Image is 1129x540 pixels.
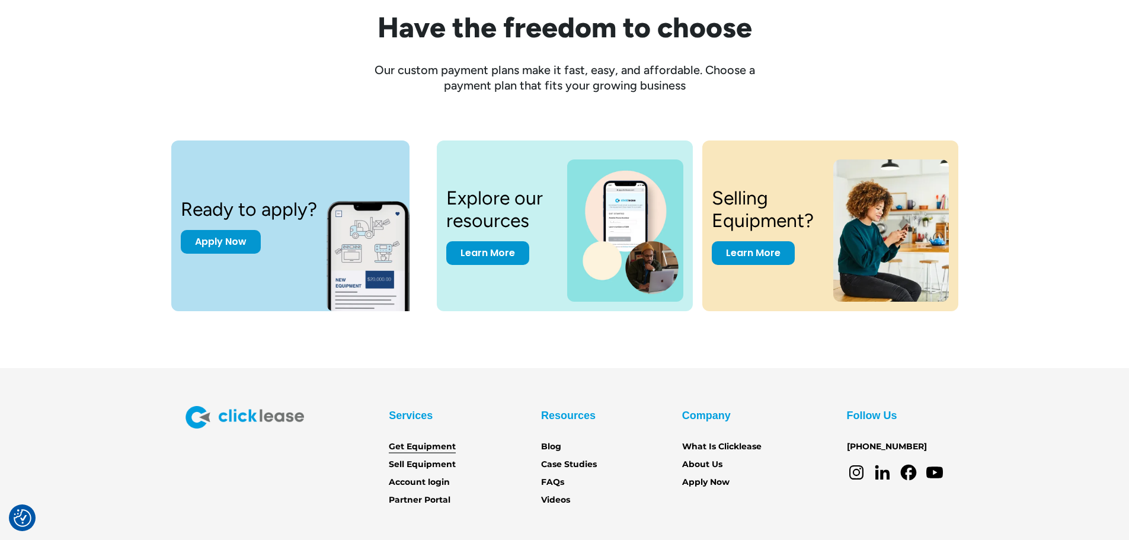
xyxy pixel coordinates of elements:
img: Revisit consent button [14,509,31,527]
a: Get Equipment [389,440,456,453]
a: Blog [541,440,561,453]
img: a photo of a man on a laptop and a cell phone [567,159,683,302]
a: Partner Portal [389,494,450,507]
button: Consent Preferences [14,509,31,527]
a: Account login [389,476,450,489]
h3: Ready to apply? [181,198,317,221]
div: Resources [541,406,596,425]
h3: Selling Equipment? [712,187,820,232]
a: Learn More [446,241,529,265]
div: Company [682,406,731,425]
div: Follow Us [847,406,897,425]
img: New equipment quote on the screen of a smart phone [327,188,431,311]
a: Videos [541,494,570,507]
div: Our custom payment plans make it fast, easy, and affordable. Choose a payment plan that fits your... [357,62,772,93]
a: [PHONE_NUMBER] [847,440,927,453]
a: Apply Now [181,230,261,254]
a: Sell Equipment [389,458,456,471]
a: Learn More [712,241,795,265]
h3: Explore our resources [446,187,554,232]
img: Clicklease logo [185,406,304,429]
div: Services [389,406,433,425]
a: About Us [682,458,722,471]
img: a woman sitting on a stool looking at her cell phone [833,159,948,302]
a: FAQs [541,476,564,489]
a: Apply Now [682,476,730,489]
h2: Have the freedom to choose [185,12,944,43]
a: Case Studies [541,458,597,471]
a: What Is Clicklease [682,440,762,453]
